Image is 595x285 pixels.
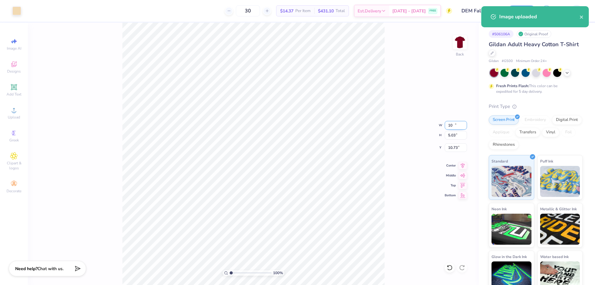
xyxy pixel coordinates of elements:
div: Original Proof [517,30,551,38]
span: Water based Ink [540,253,569,260]
span: Total [336,8,345,14]
span: Bottom [445,193,456,198]
span: Designs [7,69,21,74]
img: Puff Ink [540,166,580,197]
img: Standard [491,166,531,197]
input: – – [236,5,260,16]
div: Print Type [489,103,583,110]
span: Clipart & logos [3,161,25,171]
div: Rhinestones [489,140,519,149]
span: $431.10 [318,8,334,14]
span: Minimum Order: 24 + [516,59,547,64]
span: $14.37 [280,8,293,14]
img: Back [454,36,466,48]
span: Metallic & Glitter Ink [540,206,577,212]
span: # G500 [502,59,513,64]
div: Applique [489,128,513,137]
div: Vinyl [542,128,559,137]
span: Greek [9,138,19,143]
span: Top [445,183,456,188]
span: Gildan [489,59,499,64]
span: Upload [8,115,20,120]
span: Puff Ink [540,158,553,164]
span: Est. Delivery [358,8,381,14]
div: This color can be expedited for 5 day delivery. [496,83,572,94]
strong: Need help? [15,266,37,272]
span: Middle [445,173,456,178]
button: close [580,13,584,20]
div: Foil [561,128,576,137]
strong: Fresh Prints Flash: [496,83,529,88]
input: Untitled Design [457,5,502,17]
img: Neon Ink [491,214,531,245]
span: Gildan Adult Heavy Cotton T-Shirt [489,41,579,48]
span: Standard [491,158,508,164]
div: Back [456,51,464,57]
span: Add Text [7,92,21,97]
img: Metallic & Glitter Ink [540,214,580,245]
div: # 506106A [489,30,513,38]
div: Transfers [515,128,540,137]
span: Center [445,163,456,168]
div: Image uploaded [499,13,580,20]
span: Decorate [7,189,21,194]
span: Chat with us. [37,266,64,272]
span: Per Item [295,8,311,14]
span: Glow in the Dark Ink [491,253,527,260]
span: Neon Ink [491,206,507,212]
div: Digital Print [552,115,582,125]
div: Embroidery [521,115,550,125]
span: Image AI [7,46,21,51]
span: FREE [430,9,436,13]
span: [DATE] - [DATE] [392,8,426,14]
div: Screen Print [489,115,519,125]
span: 100 % [273,270,283,276]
